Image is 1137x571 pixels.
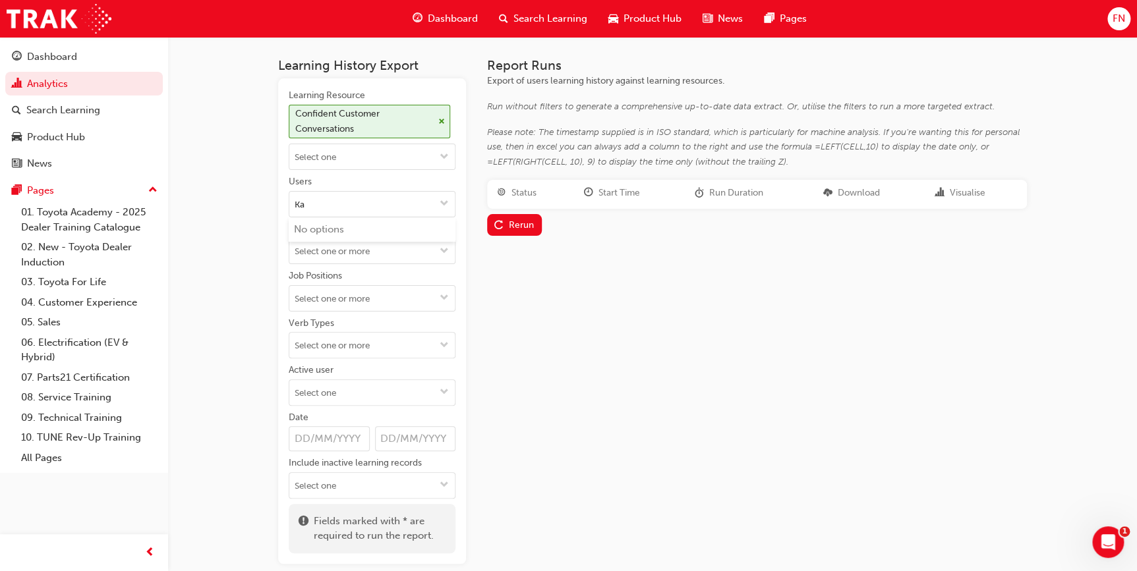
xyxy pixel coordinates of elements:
span: news-icon [703,11,713,27]
h3: Learning History Export [278,58,466,73]
span: down-icon [440,340,449,352]
span: guage-icon [413,11,423,27]
a: 10. TUNE Rev-Up Training [16,427,163,448]
span: cross-icon [438,118,445,126]
div: Run without filters to generate a comprehensive up-to-date data extract. Or, utilise the filters ... [487,99,1027,115]
span: down-icon [440,480,449,491]
span: down-icon [440,152,449,163]
div: Users [289,175,312,188]
a: All Pages [16,448,163,468]
div: Visualise [949,186,985,201]
input: Organisationstoggle menu [289,238,455,263]
div: Product Hub [27,130,85,145]
span: Export of users learning history against learning resources. [487,75,724,86]
span: down-icon [440,199,449,210]
span: down-icon [440,387,449,398]
span: download-icon [823,188,832,199]
div: Search Learning [26,103,100,118]
a: 03. Toyota For Life [16,272,163,292]
h3: Report Runs [487,58,1027,73]
button: FN [1107,7,1130,30]
span: Fields marked with * are required to run the report. [314,514,446,543]
a: pages-iconPages [753,5,817,32]
input: Date [375,426,456,451]
div: Active user [289,364,334,377]
span: FN [1113,11,1125,26]
button: toggle menu [434,238,455,263]
div: Job Positions [289,269,342,283]
span: chart-icon [12,78,22,90]
span: target-icon [497,188,506,199]
div: News [27,156,52,171]
input: Userstoggle menu [289,192,455,217]
a: 04. Customer Experience [16,292,163,313]
button: Pages [5,178,163,203]
a: Dashboard [5,45,163,69]
a: Product Hub [5,125,163,150]
span: pages-icon [12,185,22,197]
button: Rerun [487,214,542,236]
button: toggle menu [434,144,455,169]
input: Date [289,426,370,451]
button: DashboardAnalyticsSearch LearningProduct HubNews [5,42,163,178]
a: guage-iconDashboard [402,5,488,32]
a: 08. Service Training [16,387,163,408]
span: 1 [1119,526,1130,537]
span: duration-icon [694,188,703,199]
a: Analytics [5,72,163,96]
button: toggle menu [434,286,455,311]
div: Dashboard [27,49,77,65]
div: Status [511,186,537,201]
span: news-icon [12,158,22,170]
span: News [718,11,743,26]
span: search-icon [12,105,21,117]
span: search-icon [499,11,508,27]
span: guage-icon [12,51,22,63]
a: 02. New - Toyota Dealer Induction [16,237,163,272]
a: 01. Toyota Academy - 2025 Dealer Training Catalogue [16,202,163,237]
span: prev-icon [145,545,155,561]
a: 09. Technical Training [16,408,163,428]
input: Verb Typestoggle menu [289,333,455,358]
div: Download [838,186,880,201]
span: Search Learning [513,11,587,26]
input: Active usertoggle menu [289,380,455,405]
a: News [5,151,163,176]
span: exclaim-icon [299,514,308,543]
img: Trak [7,4,111,34]
div: Verb Types [289,317,334,330]
a: Search Learning [5,98,163,122]
div: Rerun [509,219,534,231]
div: Learning Resource [289,89,365,102]
div: Include inactive learning records [289,456,422,470]
div: Date [289,411,308,424]
div: Pages [27,183,54,198]
button: toggle menu [434,380,455,405]
div: Confident Customer Conversations [295,107,433,136]
a: 06. Electrification (EV & Hybrid) [16,333,163,367]
li: No options [289,217,455,242]
div: Please note: The timestamp supplied is in ISO standard, which is particularly for machine analysi... [487,125,1027,170]
span: pages-icon [764,11,774,27]
div: Run Duration [709,186,763,201]
span: car-icon [608,11,618,27]
span: car-icon [12,132,22,144]
a: search-iconSearch Learning [488,5,598,32]
button: toggle menu [434,192,455,217]
a: news-iconNews [692,5,753,32]
span: clock-icon [583,188,593,199]
button: toggle menu [434,473,455,498]
span: Dashboard [428,11,478,26]
a: 05. Sales [16,312,163,333]
iframe: Intercom live chat [1092,526,1124,558]
span: Pages [779,11,806,26]
div: Start Time [598,186,639,201]
a: car-iconProduct Hub [598,5,692,32]
input: Learning ResourceConfident Customer Conversationscross-icontoggle menu [289,144,455,169]
span: up-icon [148,182,158,199]
button: toggle menu [434,333,455,358]
span: down-icon [440,246,449,258]
span: chart-icon [935,188,944,199]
